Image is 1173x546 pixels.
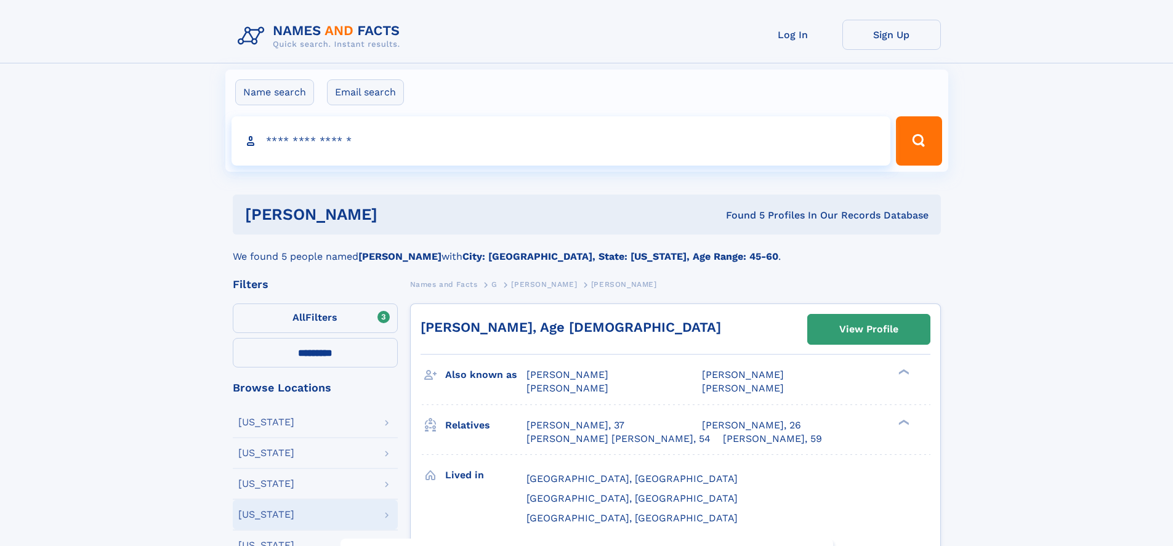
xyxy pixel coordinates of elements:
h1: [PERSON_NAME] [245,207,552,222]
a: Log In [744,20,842,50]
span: [GEOGRAPHIC_DATA], [GEOGRAPHIC_DATA] [526,473,738,484]
div: [US_STATE] [238,417,294,427]
h3: Lived in [445,465,526,486]
label: Email search [327,79,404,105]
a: View Profile [808,315,930,344]
div: Browse Locations [233,382,398,393]
div: ❯ [895,368,910,376]
div: View Profile [839,315,898,343]
span: [PERSON_NAME] [702,382,784,394]
b: [PERSON_NAME] [358,251,441,262]
div: [US_STATE] [238,479,294,489]
span: All [292,311,305,323]
a: G [491,276,498,292]
button: Search Button [896,116,941,166]
div: [US_STATE] [238,448,294,458]
a: Sign Up [842,20,941,50]
div: ❯ [895,418,910,426]
h3: Also known as [445,364,526,385]
input: search input [232,116,891,166]
a: [PERSON_NAME], 59 [723,432,822,446]
a: [PERSON_NAME], Age [DEMOGRAPHIC_DATA] [421,319,721,335]
div: [US_STATE] [238,510,294,520]
span: [PERSON_NAME] [526,382,608,394]
div: Filters [233,279,398,290]
a: Names and Facts [410,276,478,292]
span: G [491,280,498,289]
b: City: [GEOGRAPHIC_DATA], State: [US_STATE], Age Range: 45-60 [462,251,778,262]
img: Logo Names and Facts [233,20,410,53]
a: [PERSON_NAME], 37 [526,419,624,432]
label: Name search [235,79,314,105]
h3: Relatives [445,415,526,436]
label: Filters [233,303,398,333]
div: Found 5 Profiles In Our Records Database [552,209,929,222]
a: [PERSON_NAME] [511,276,577,292]
span: [PERSON_NAME] [702,369,784,380]
span: [PERSON_NAME] [511,280,577,289]
span: [PERSON_NAME] [526,369,608,380]
span: [GEOGRAPHIC_DATA], [GEOGRAPHIC_DATA] [526,512,738,524]
div: We found 5 people named with . [233,235,941,264]
span: [GEOGRAPHIC_DATA], [GEOGRAPHIC_DATA] [526,492,738,504]
a: [PERSON_NAME] [PERSON_NAME], 54 [526,432,711,446]
a: [PERSON_NAME], 26 [702,419,801,432]
span: [PERSON_NAME] [591,280,657,289]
